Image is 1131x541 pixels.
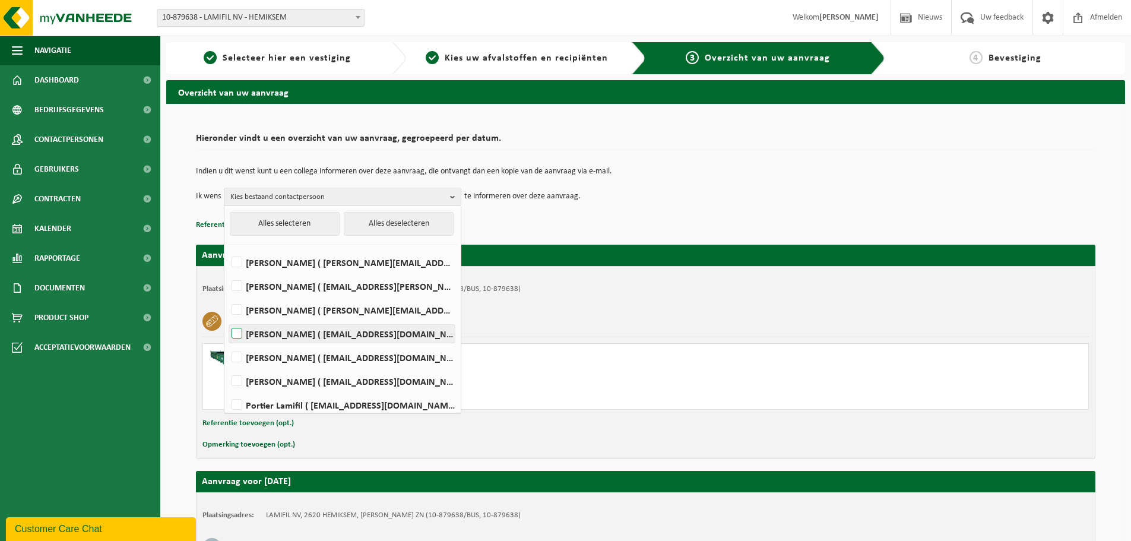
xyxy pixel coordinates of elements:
[705,53,830,63] span: Overzicht van uw aanvraag
[34,184,81,214] span: Contracten
[34,95,104,125] span: Bedrijfsgegevens
[157,10,364,26] span: 10-879638 - LAMIFIL NV - HEMIKSEM
[202,285,254,293] strong: Plaatsingsadres:
[34,303,88,333] span: Product Shop
[230,188,445,206] span: Kies bestaand contactpersoon
[196,134,1095,150] h2: Hieronder vindt u een overzicht van uw aanvraag, gegroepeerd per datum.
[256,369,693,378] div: Ophalen en plaatsen lege container
[230,212,340,236] button: Alles selecteren
[34,214,71,243] span: Kalender
[202,416,294,431] button: Referentie toevoegen (opt.)
[157,9,365,27] span: 10-879638 - LAMIFIL NV - HEMIKSEM
[166,80,1125,103] h2: Overzicht van uw aanvraag
[34,36,71,65] span: Navigatie
[266,511,521,520] td: LAMIFIL NV, 2620 HEMIKSEM, [PERSON_NAME] ZN (10-879638/BUS, 10-879638)
[229,349,455,366] label: [PERSON_NAME] ( [EMAIL_ADDRESS][DOMAIN_NAME] )
[686,51,699,64] span: 3
[6,515,198,541] iframe: chat widget
[34,125,103,154] span: Contactpersonen
[223,53,351,63] span: Selecteer hier een vestiging
[202,477,291,486] strong: Aanvraag voor [DATE]
[34,65,79,95] span: Dashboard
[34,154,79,184] span: Gebruikers
[989,53,1041,63] span: Bevestiging
[34,333,131,362] span: Acceptatievoorwaarden
[229,372,455,390] label: [PERSON_NAME] ( [EMAIL_ADDRESS][DOMAIN_NAME] )
[229,301,455,319] label: [PERSON_NAME] ( [PERSON_NAME][EMAIL_ADDRESS][DOMAIN_NAME] )
[256,394,693,403] div: Containers: RS14-149
[196,188,221,205] p: Ik wens
[464,188,581,205] p: te informeren over deze aanvraag.
[426,51,439,64] span: 2
[202,251,291,260] strong: Aanvraag voor [DATE]
[196,167,1095,176] p: Indien u dit wenst kunt u een collega informeren over deze aanvraag, die ontvangt dan een kopie v...
[202,437,295,453] button: Opmerking toevoegen (opt.)
[229,277,455,295] label: [PERSON_NAME] ( [EMAIL_ADDRESS][PERSON_NAME][DOMAIN_NAME] )
[34,243,80,273] span: Rapportage
[229,396,455,414] label: Portier Lamifil ( [EMAIL_ADDRESS][DOMAIN_NAME] )
[819,13,879,22] strong: [PERSON_NAME]
[412,51,622,65] a: 2Kies uw afvalstoffen en recipiënten
[445,53,608,63] span: Kies uw afvalstoffen en recipiënten
[202,511,254,519] strong: Plaatsingsadres:
[196,217,287,233] button: Referentie toevoegen (opt.)
[970,51,983,64] span: 4
[209,350,245,368] img: HK-RS-14-GN-00.png
[229,325,455,343] label: [PERSON_NAME] ( [EMAIL_ADDRESS][DOMAIN_NAME] )
[344,212,454,236] button: Alles deselecteren
[172,51,382,65] a: 1Selecteer hier een vestiging
[34,273,85,303] span: Documenten
[229,254,455,271] label: [PERSON_NAME] ( [PERSON_NAME][EMAIL_ADDRESS][DOMAIN_NAME] )
[224,188,461,205] button: Kies bestaand contactpersoon
[256,384,693,394] div: Aantal: 1
[204,51,217,64] span: 1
